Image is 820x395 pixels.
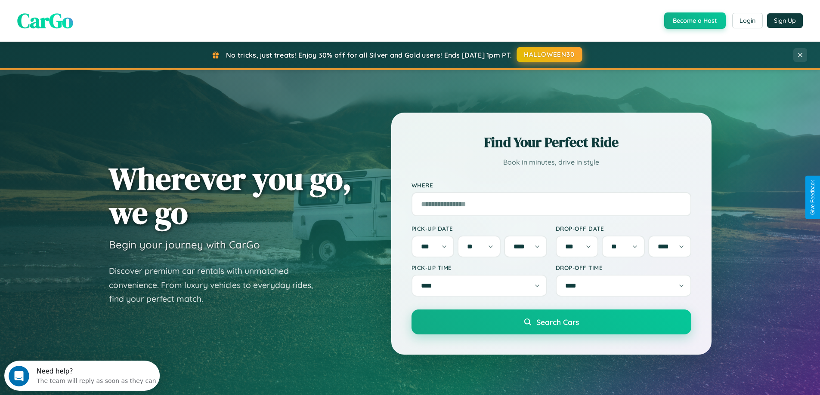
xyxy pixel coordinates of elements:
[32,14,152,23] div: The team will reply as soon as they can
[536,317,579,327] span: Search Cars
[412,156,691,168] p: Book in minutes, drive in style
[767,13,803,28] button: Sign Up
[556,225,691,232] label: Drop-off Date
[17,6,73,35] span: CarGo
[3,3,160,27] div: Open Intercom Messenger
[412,181,691,189] label: Where
[412,264,547,271] label: Pick-up Time
[810,180,816,215] div: Give Feedback
[517,47,582,62] button: HALLOWEEN30
[109,162,352,230] h1: Wherever you go, we go
[32,7,152,14] div: Need help?
[412,225,547,232] label: Pick-up Date
[9,366,29,386] iframe: Intercom live chat
[109,238,260,251] h3: Begin your journey with CarGo
[556,264,691,271] label: Drop-off Time
[412,133,691,152] h2: Find Your Perfect Ride
[226,51,512,59] span: No tricks, just treats! Enjoy 30% off for all Silver and Gold users! Ends [DATE] 1pm PT.
[4,361,160,391] iframe: Intercom live chat discovery launcher
[109,264,324,306] p: Discover premium car rentals with unmatched convenience. From luxury vehicles to everyday rides, ...
[412,309,691,334] button: Search Cars
[732,13,763,28] button: Login
[664,12,726,29] button: Become a Host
